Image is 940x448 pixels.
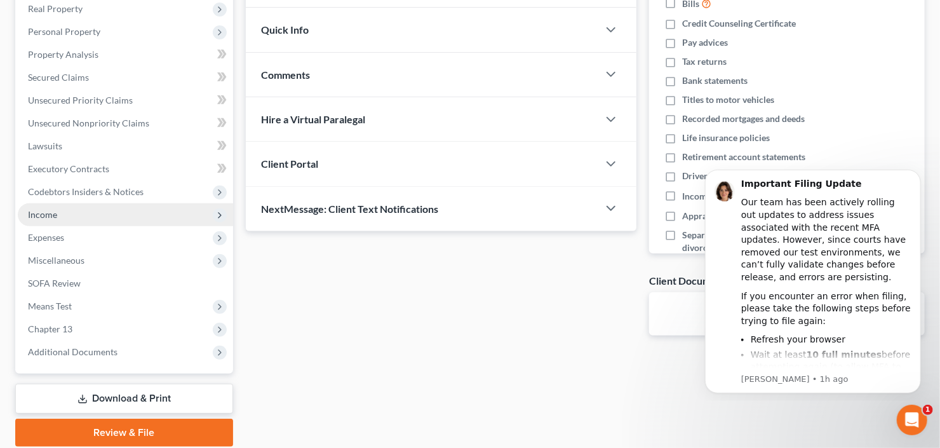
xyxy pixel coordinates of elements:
span: Unsecured Priority Claims [28,95,133,105]
a: Lawsuits [18,135,233,158]
span: SOFA Review [28,278,81,288]
a: Review & File [15,419,233,447]
iframe: Intercom live chat [897,405,927,435]
span: Property Analysis [28,49,98,60]
span: Drivers license & social security card [682,170,827,182]
span: Income Documents [682,190,758,203]
a: Secured Claims [18,66,233,89]
span: Quick Info [261,24,309,36]
span: Comments [261,69,310,81]
a: Unsecured Nonpriority Claims [18,112,233,135]
span: Income [28,209,57,220]
span: Codebtors Insiders & Notices [28,186,144,197]
span: Tax returns [682,55,727,68]
span: Retirement account statements [682,151,805,163]
p: No client documents yet. [659,302,915,315]
span: 1 [923,405,933,415]
span: Credit Counseling Certificate [682,17,796,30]
span: Executory Contracts [28,163,109,174]
span: Lawsuits [28,140,62,151]
span: Miscellaneous [28,255,84,266]
span: Chapter 13 [28,323,72,334]
a: Property Analysis [18,43,233,66]
div: Client Documents [649,274,730,287]
span: Real Property [28,3,83,14]
span: Hire a Virtual Paralegal [261,113,365,125]
span: Secured Claims [28,72,89,83]
a: Download & Print [15,384,233,414]
a: Unsecured Priority Claims [18,89,233,112]
span: Separation agreements or decrees of divorces [682,229,845,254]
span: Recorded mortgages and deeds [682,112,805,125]
span: Pay advices [682,36,728,49]
span: Means Test [28,301,72,311]
span: Life insurance policies [682,132,770,144]
span: Client Portal [261,158,318,170]
span: NextMessage: Client Text Notifications [261,203,438,215]
span: Expenses [28,232,64,243]
span: Appraisal reports [682,210,751,222]
iframe: Intercom notifications message [686,158,940,401]
span: Unsecured Nonpriority Claims [28,118,149,128]
a: Executory Contracts [18,158,233,180]
span: Titles to motor vehicles [682,93,774,106]
a: SOFA Review [18,272,233,295]
span: Bank statements [682,74,748,87]
span: Additional Documents [28,346,117,357]
span: Personal Property [28,26,100,37]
